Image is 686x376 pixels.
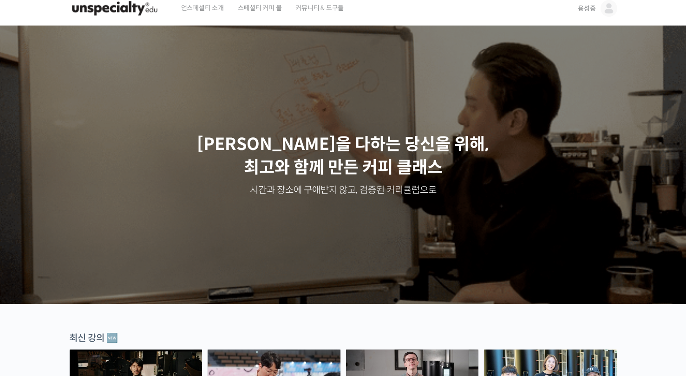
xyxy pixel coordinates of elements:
[144,308,155,316] span: 설정
[29,308,35,316] span: 홈
[69,332,617,344] div: 최신 강의 🆕
[120,294,178,318] a: 설정
[578,4,595,13] span: 용성중
[9,133,677,180] p: [PERSON_NAME]을 다하는 당신을 위해, 최고와 함께 만든 커피 클래스
[9,184,677,197] p: 시간과 장소에 구애받지 않고, 검증된 커리큘럼으로
[61,294,120,318] a: 대화
[3,294,61,318] a: 홈
[85,309,96,316] span: 대화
